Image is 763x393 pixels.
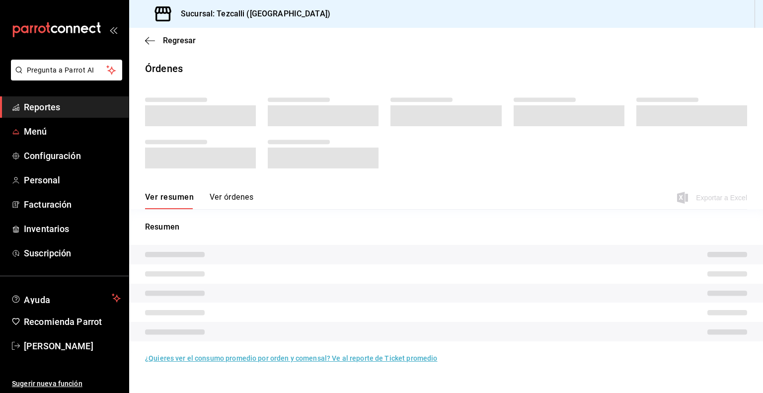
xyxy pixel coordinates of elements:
button: Ver órdenes [210,192,253,209]
span: Reportes [24,100,121,114]
span: Inventarios [24,222,121,236]
span: Suscripción [24,246,121,260]
span: Configuración [24,149,121,162]
button: Regresar [145,36,196,45]
button: Ver resumen [145,192,194,209]
span: [PERSON_NAME] [24,339,121,353]
span: Facturación [24,198,121,211]
div: navigation tabs [145,192,253,209]
h3: Sucursal: Tezcalli ([GEOGRAPHIC_DATA]) [173,8,330,20]
span: Menú [24,125,121,138]
div: Órdenes [145,61,183,76]
button: open_drawer_menu [109,26,117,34]
a: Pregunta a Parrot AI [7,72,122,82]
span: Sugerir nueva función [12,379,121,389]
span: Pregunta a Parrot AI [27,65,107,76]
span: Recomienda Parrot [24,315,121,328]
a: ¿Quieres ver el consumo promedio por orden y comensal? Ve al reporte de Ticket promedio [145,354,437,362]
span: Regresar [163,36,196,45]
span: Ayuda [24,292,108,304]
p: Resumen [145,221,747,233]
button: Pregunta a Parrot AI [11,60,122,80]
span: Personal [24,173,121,187]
